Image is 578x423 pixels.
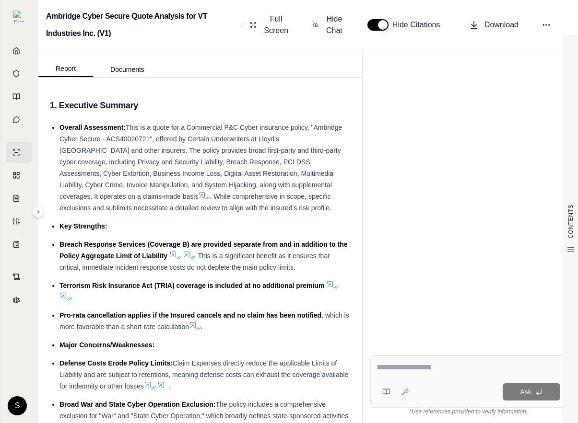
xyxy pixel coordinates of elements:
span: . This is a significant benefit as it ensures that critical, immediate incident response costs do... [59,252,330,271]
span: Claim Expenses directly reduce the applicable Limits of Liability and are subject to retentions, ... [59,359,348,390]
span: Full Screen [262,13,290,36]
span: Major Concerns/Weaknesses: [59,341,154,349]
span: Download [484,19,519,31]
h2: Ambridge Cyber Secure Quote Analysis for VT Industries Inc. (V1) [46,8,236,42]
a: Single Policy [6,142,32,163]
a: Documents Vault [6,63,32,84]
span: Defense Costs Erode Policy Limits: [59,359,173,367]
button: Expand sidebar [33,206,44,217]
button: Ask [503,383,560,400]
span: Hide Chat [324,13,344,36]
a: Legal Search Engine [6,289,32,310]
span: Breach Response Services (Coverage B) are provided separate from and in addition to the Policy Ag... [59,240,348,260]
span: . [169,382,171,390]
a: Claim Coverage [6,188,32,209]
span: Ask [520,388,531,396]
div: *Use references provided to verify information. [370,408,566,415]
button: Full Screen [246,10,294,40]
a: Prompt Library [6,86,32,107]
span: . [201,323,202,331]
span: Terrorism Risk Insurance Act (TRIA) coverage is included at no additional premium [59,282,324,289]
span: Broad War and State Cyber Operation Exclusion: [59,400,215,408]
span: This is a quote for a Commercial P&C Cyber insurance policy, "Ambridge Cyber Secure - ACS40020721... [59,124,342,200]
h3: 1. Executive Summary [50,97,351,114]
button: Expand sidebar [10,7,29,26]
a: Home [6,40,32,61]
span: Hide Citations [392,19,446,31]
a: Chat [6,109,32,130]
button: Download [465,15,522,34]
a: Policy Comparisons [6,165,32,186]
img: Expand sidebar [13,11,25,22]
span: CONTENTS [567,205,575,239]
button: Documents [93,62,162,77]
div: S [8,396,27,415]
span: Key Strengths: [59,222,107,230]
span: . [71,293,73,301]
span: Pro-rata cancellation applies if the Insured cancels and no claim has been notified [59,311,321,319]
a: Contract Analysis [6,266,32,287]
button: Hide Chat [309,10,348,40]
a: Coverage Table [6,234,32,255]
button: Report [38,61,93,77]
span: Overall Assessment: [59,124,126,131]
a: Custom Report [6,211,32,232]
